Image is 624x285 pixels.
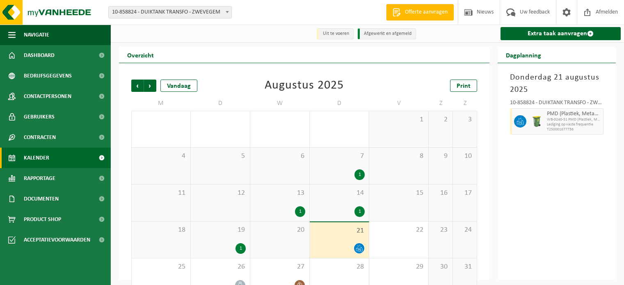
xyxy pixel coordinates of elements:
[530,115,543,128] img: WB-0240-HPE-GN-51
[314,152,365,161] span: 7
[386,4,454,21] a: Offerte aanvragen
[317,28,354,39] li: Uit te voeren
[433,226,448,235] span: 23
[373,262,424,271] span: 29
[314,226,365,235] span: 21
[510,100,603,108] div: 10-858824 - DUIKTANK TRANSFO - ZWEVEGEM
[457,152,473,161] span: 10
[453,96,477,111] td: Z
[119,47,162,63] h2: Overzicht
[24,209,61,230] span: Product Shop
[24,168,55,189] span: Rapportage
[314,262,365,271] span: 28
[429,96,453,111] td: Z
[501,27,621,40] a: Extra taak aanvragen
[433,115,448,124] span: 2
[310,96,369,111] td: D
[450,80,477,92] a: Print
[373,189,424,198] span: 15
[547,122,601,127] span: Lediging op vaste frequentie
[369,96,429,111] td: V
[250,96,310,111] td: W
[24,127,56,148] span: Contracten
[235,243,246,254] div: 1
[24,66,72,86] span: Bedrijfsgegevens
[254,152,305,161] span: 6
[254,189,305,198] span: 13
[191,96,250,111] td: D
[24,25,49,45] span: Navigatie
[195,262,246,271] span: 26
[433,152,448,161] span: 9
[457,262,473,271] span: 31
[195,152,246,161] span: 5
[457,189,473,198] span: 17
[24,107,55,127] span: Gebruikers
[195,189,246,198] span: 12
[136,262,186,271] span: 25
[354,169,365,180] div: 1
[510,71,603,96] h3: Donderdag 21 augustus 2025
[265,80,344,92] div: Augustus 2025
[108,6,232,18] span: 10-858824 - DUIKTANK TRANSFO - ZWEVEGEM
[358,28,416,39] li: Afgewerkt en afgemeld
[24,189,59,209] span: Documenten
[373,152,424,161] span: 8
[254,262,305,271] span: 27
[547,127,601,132] span: T250001677736
[131,96,191,111] td: M
[433,189,448,198] span: 16
[131,80,144,92] span: Vorige
[195,226,246,235] span: 19
[24,86,71,107] span: Contactpersonen
[433,262,448,271] span: 30
[403,8,450,16] span: Offerte aanvragen
[136,152,186,161] span: 4
[24,230,90,250] span: Acceptatievoorwaarden
[373,226,424,235] span: 22
[136,189,186,198] span: 11
[457,115,473,124] span: 3
[457,226,473,235] span: 24
[136,226,186,235] span: 18
[547,111,601,117] span: PMD (Plastiek, Metaal, Drankkartons) (bedrijven)
[547,117,601,122] span: WB-0240-51 PMD (Plastiek, Metaal, Drankkartons) (bedrijven)
[144,80,156,92] span: Volgende
[160,80,197,92] div: Vandaag
[373,115,424,124] span: 1
[109,7,231,18] span: 10-858824 - DUIKTANK TRANSFO - ZWEVEGEM
[354,206,365,217] div: 1
[24,45,55,66] span: Dashboard
[314,189,365,198] span: 14
[254,226,305,235] span: 20
[295,206,305,217] div: 1
[24,148,49,168] span: Kalender
[457,83,471,89] span: Print
[498,47,549,63] h2: Dagplanning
